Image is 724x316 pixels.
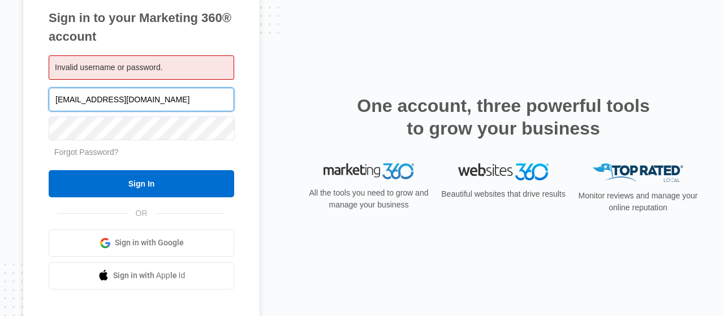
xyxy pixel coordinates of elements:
h2: One account, three powerful tools to grow your business [354,94,653,140]
input: Sign In [49,170,234,197]
input: Email [49,88,234,111]
a: Sign in with Apple Id [49,262,234,289]
span: Sign in with Google [115,237,184,249]
p: Monitor reviews and manage your online reputation [575,190,701,214]
span: Invalid username or password. [55,63,163,72]
img: Websites 360 [458,163,549,180]
p: Beautiful websites that drive results [440,188,567,200]
a: Forgot Password? [54,148,119,157]
span: OR [128,207,156,219]
p: All the tools you need to grow and manage your business [305,187,432,211]
h1: Sign in to your Marketing 360® account [49,8,234,46]
img: Top Rated Local [593,163,683,182]
img: Marketing 360 [324,163,414,179]
a: Sign in with Google [49,230,234,257]
span: Sign in with Apple Id [113,270,186,282]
